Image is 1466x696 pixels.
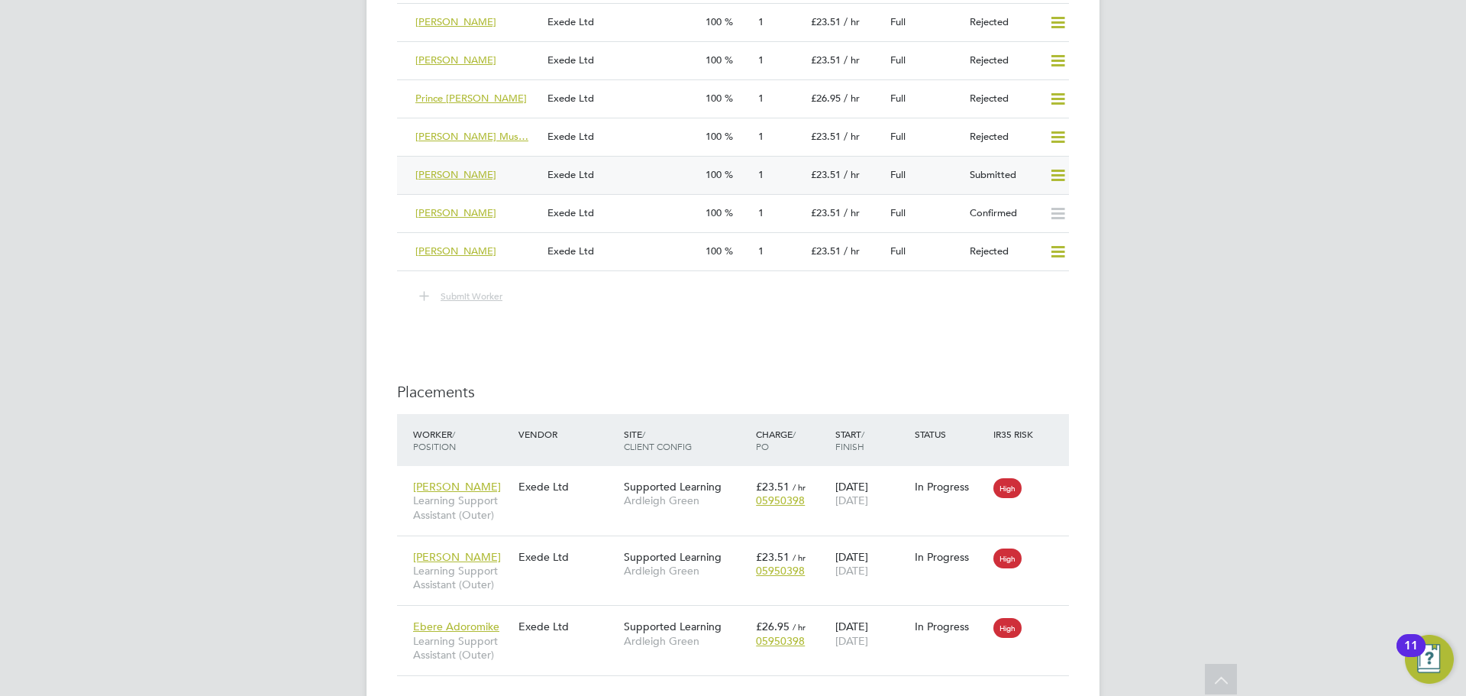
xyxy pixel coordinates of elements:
span: £23.51 [811,53,841,66]
span: / hr [844,168,860,181]
div: [DATE] [831,472,911,515]
span: Full [890,92,906,105]
div: In Progress [915,480,986,494]
span: Full [890,244,906,257]
a: Ebere AdoromikeLearning Support Assistant (Outer)Exede LtdSupported LearningArdleigh Green£26.95 ... [409,611,1069,624]
span: / hr [844,53,860,66]
span: / Finish [835,428,864,452]
span: Ardleigh Green [624,494,748,507]
div: [DATE] [831,542,911,585]
span: 100 [706,244,722,257]
span: 05950398 [756,634,805,648]
div: Rejected [964,239,1043,264]
span: £23.51 [811,15,841,28]
span: Submit Worker [441,290,502,302]
span: / hr [844,130,860,143]
span: Full [890,130,906,143]
div: Charge [752,420,831,460]
div: [DATE] [831,612,911,655]
span: Ardleigh Green [624,564,748,578]
span: / hr [793,552,806,563]
span: Exede Ltd [547,244,594,257]
span: £26.95 [756,620,790,633]
span: [PERSON_NAME] [413,480,501,494]
div: Worker [409,420,515,460]
span: High [993,478,1022,498]
span: [PERSON_NAME] [415,15,496,28]
span: / hr [793,481,806,493]
span: £23.51 [811,130,841,143]
span: 1 [758,53,764,66]
div: Exede Ltd [515,542,620,571]
div: Start [831,420,911,460]
span: £23.51 [811,244,841,257]
span: [PERSON_NAME] [415,244,496,257]
a: [PERSON_NAME]Learning Support Assistant (Outer)Exede LtdSupported LearningArdleigh Green£23.51 / ... [409,471,1069,484]
span: High [993,549,1022,568]
div: Site [620,420,752,460]
span: Supported Learning [624,620,722,633]
span: 1 [758,206,764,219]
span: High [993,618,1022,638]
span: Exede Ltd [547,168,594,181]
span: Full [890,15,906,28]
span: 1 [758,130,764,143]
span: Supported Learning [624,480,722,494]
span: / Position [413,428,456,452]
span: £23.51 [811,168,841,181]
span: Full [890,53,906,66]
h3: Placements [397,382,1069,402]
span: 100 [706,206,722,219]
div: In Progress [915,620,986,633]
span: £23.51 [756,550,790,564]
span: £26.95 [811,92,841,105]
span: Full [890,206,906,219]
div: In Progress [915,550,986,564]
span: 05950398 [756,564,805,578]
div: Vendor [515,420,620,448]
div: Submitted [964,163,1043,188]
span: Exede Ltd [547,92,594,105]
a: [PERSON_NAME]Learning Support Assistant (Outer)Exede LtdSupported LearningArdleigh Green£23.51 / ... [409,542,1069,555]
div: 11 [1404,646,1418,665]
span: Ebere Adoromike [413,620,499,633]
span: Exede Ltd [547,53,594,66]
button: Submit Worker [408,286,515,306]
span: Exede Ltd [547,15,594,28]
span: 1 [758,244,764,257]
button: Open Resource Center, 11 new notifications [1405,635,1454,684]
span: 100 [706,15,722,28]
span: Learning Support Assistant (Outer) [413,494,511,521]
span: / hr [844,15,860,28]
div: Rejected [964,125,1043,150]
div: IR35 Risk [990,420,1042,448]
span: 100 [706,168,722,181]
span: Prince [PERSON_NAME] [415,92,527,105]
span: Learning Support Assistant (Outer) [413,564,511,591]
div: Rejected [964,10,1043,35]
div: Rejected [964,86,1043,112]
span: [PERSON_NAME] [413,550,501,564]
span: 1 [758,15,764,28]
span: / PO [756,428,796,452]
span: Exede Ltd [547,130,594,143]
span: / hr [793,621,806,633]
div: Exede Ltd [515,612,620,641]
span: Ardleigh Green [624,634,748,648]
span: Exede Ltd [547,206,594,219]
span: [PERSON_NAME] [415,53,496,66]
span: 05950398 [756,494,805,507]
span: Full [890,168,906,181]
span: / hr [844,244,860,257]
span: [PERSON_NAME] [415,206,496,219]
span: £23.51 [811,206,841,219]
div: Rejected [964,48,1043,73]
span: £23.51 [756,480,790,494]
div: Exede Ltd [515,472,620,501]
span: 1 [758,168,764,181]
span: / Client Config [624,428,692,452]
span: [DATE] [835,634,868,648]
span: 1 [758,92,764,105]
span: [DATE] [835,494,868,507]
span: Supported Learning [624,550,722,564]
